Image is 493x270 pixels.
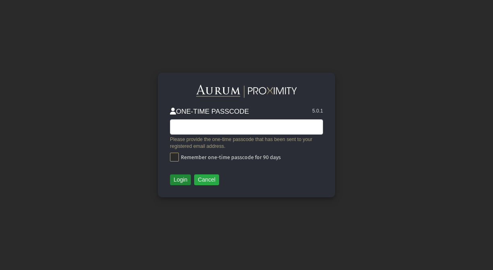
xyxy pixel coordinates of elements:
[312,108,323,119] div: 5.0.1
[179,154,281,160] span: Remember one-time passcode for 90 days
[194,174,219,186] button: Cancel
[170,108,249,116] h3: ONE-TIME PASSCODE
[196,85,297,98] img: Aurum-Proximity%20white.svg
[170,136,323,149] div: Please provide the one-time passcode that has been sent to your registered email address.
[170,174,191,186] button: Login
